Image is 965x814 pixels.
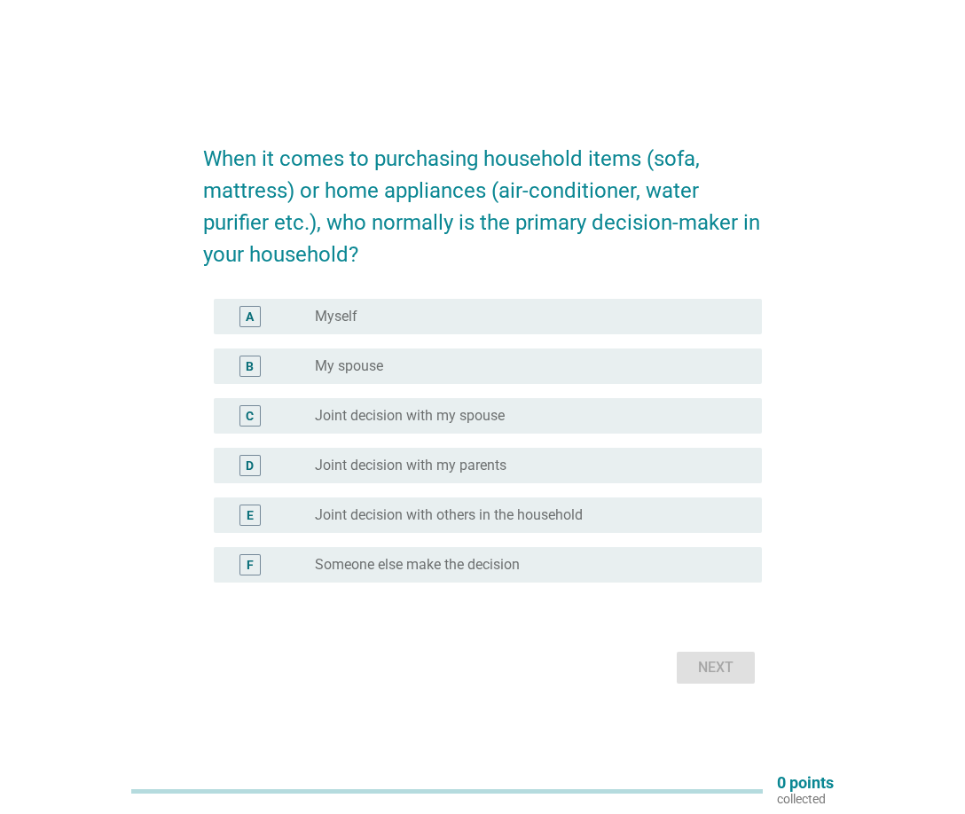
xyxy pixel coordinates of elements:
[315,357,383,375] label: My spouse
[247,556,254,575] div: F
[246,407,254,426] div: C
[246,308,254,326] div: A
[246,357,254,376] div: B
[315,407,505,425] label: Joint decision with my spouse
[777,791,834,807] p: collected
[777,775,834,791] p: 0 points
[203,125,761,270] h2: When it comes to purchasing household items (sofa, mattress) or home appliances (air-conditioner,...
[246,457,254,475] div: D
[315,506,583,524] label: Joint decision with others in the household
[315,556,520,574] label: Someone else make the decision
[247,506,254,525] div: E
[315,457,506,474] label: Joint decision with my parents
[315,308,357,325] label: Myself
